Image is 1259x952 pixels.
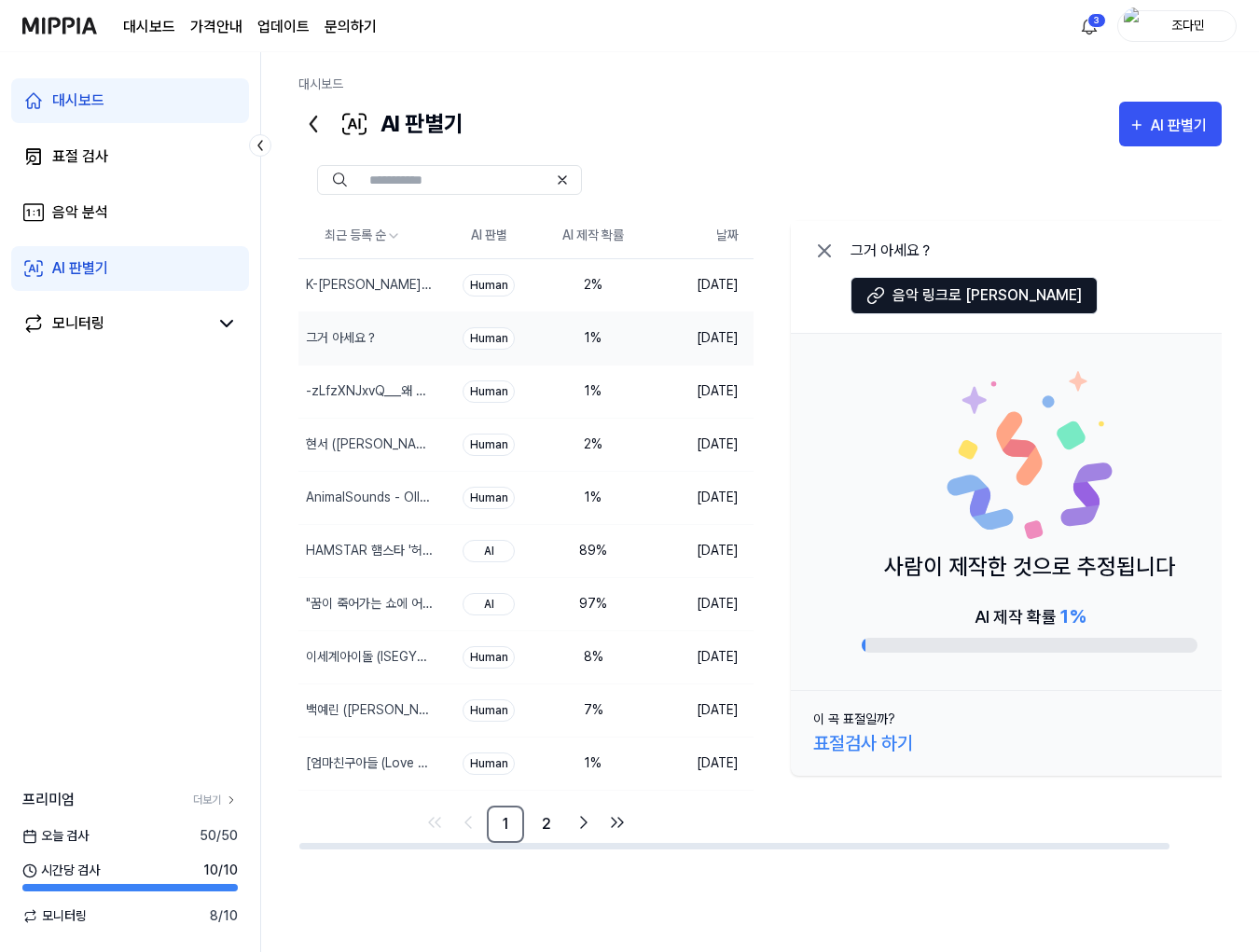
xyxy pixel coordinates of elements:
[298,806,754,843] nav: pagination
[1124,7,1146,45] img: profile
[52,312,104,335] div: 모니터링
[645,630,754,683] td: [DATE]
[463,487,515,509] div: Human
[645,311,754,365] td: [DATE]
[22,906,87,926] span: 모니터링
[645,418,754,471] td: [DATE]
[463,593,515,615] div: AI
[22,826,89,846] span: 오늘 검사
[11,78,249,123] a: 대시보드
[556,541,630,560] div: 89 %
[556,275,630,295] div: 2 %
[645,471,754,524] td: [DATE]
[123,16,175,38] a: 대시보드
[257,16,310,38] a: 업데이트
[453,807,483,837] a: Go to previous page
[813,729,913,757] div: 표절검사 하기
[1060,605,1086,628] span: 1 %
[306,541,433,560] div: HAMSTAR 햄스타 '허거덩스한 상황' M/V (Official Music Video)
[420,807,450,837] a: Go to first page
[1087,13,1106,28] div: 3
[463,540,515,562] div: AI
[463,274,515,297] div: Human
[306,328,378,348] div: 그거 아세요？
[645,524,754,577] td: [DATE]
[946,371,1114,539] img: Human
[851,240,1098,262] div: 그거 아세요？
[541,214,645,258] th: AI 제작 확률
[556,381,630,401] div: 1 %
[22,861,100,880] span: 시간당 검사
[556,488,630,507] div: 1 %
[1078,15,1100,37] img: 알림
[1119,102,1222,146] button: AI 판별기
[306,275,433,295] div: K-[PERSON_NAME] (feat. HUNTR⧸X)
[298,102,463,146] div: AI 판별기
[528,806,565,843] a: 2
[1074,11,1104,41] button: 알림3
[1151,114,1212,138] div: AI 판별기
[645,683,754,737] td: [DATE]
[556,328,630,348] div: 1 %
[306,700,433,720] div: 백예린 ([PERSON_NAME]) - '0310' (Official Lyric Video)
[1152,15,1224,35] div: 조다민
[813,710,895,729] div: 이 곡 표절일까?
[645,214,754,258] th: 날짜
[193,792,238,808] a: 더보기
[52,145,108,168] div: 표절 검사
[306,488,433,507] div: AnimalSounds - OIIA OIIA (Spinning Cat) (Official Music Video)
[851,291,1098,309] a: 음악 링크로 [PERSON_NAME]
[463,327,515,350] div: Human
[306,435,433,454] div: 현서 ([PERSON_NAME]) - [PERSON_NAME] [가사/Lyrics]
[52,257,108,280] div: AI 판별기
[463,434,515,456] div: Human
[11,134,249,179] a: 표절 검사
[325,16,377,38] a: 문의하기
[556,435,630,454] div: 2 %
[556,594,630,614] div: 97 %
[602,807,632,837] a: Go to last page
[463,380,515,403] div: Human
[22,312,208,335] a: 모니터링
[200,826,238,846] span: 50 / 50
[22,789,75,811] span: 프리미엄
[487,806,524,843] a: 1
[306,753,433,773] div: [엄마친구아들 (Love Next Door) OST Part 2] [PERSON_NAME] (HA SUNG WOON) - What are we MV
[52,90,104,112] div: 대시보드
[190,16,242,38] button: 가격안내
[203,861,238,880] span: 10 / 10
[463,752,515,775] div: Human
[210,906,238,926] span: 8 / 10
[892,284,1082,307] span: 음악 링크로 [PERSON_NAME]
[975,602,1086,630] div: AI 제작 확률
[556,700,630,720] div: 7 %
[645,737,754,790] td: [DATE]
[884,550,1175,584] p: 사람이 제작한 것으로 추정됩니다
[333,172,347,187] img: Search
[645,258,754,311] td: [DATE]
[298,76,343,91] a: 대시보드
[436,214,541,258] th: AI 판별
[11,246,249,291] a: AI 판별기
[463,646,515,669] div: Human
[569,807,599,837] a: Go to next page
[645,365,754,418] td: [DATE]
[306,594,433,614] div: "꿈이 죽어가는 쇼에 어서오세요." [가사/[PERSON_NAME]/lyrics]
[463,699,515,722] div: Human
[851,277,1098,314] button: 음악 링크로 [PERSON_NAME]
[306,381,433,401] div: -zLfzXNJxvQ___왜 그렇게 축 처져있는건데？🔴 Black Gryph0n & Baasik - DAISIES 가사해석⧸팝송추천
[1117,10,1237,42] button: profile조다민
[11,190,249,235] a: 음악 분석
[52,201,108,224] div: 음악 분석
[306,647,433,667] div: 이세계아이돌 (ISEGYE IDOL) 'Misty Rainbow' Official MV
[645,577,754,630] td: [DATE]
[556,753,630,773] div: 1 %
[556,647,630,667] div: 8 %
